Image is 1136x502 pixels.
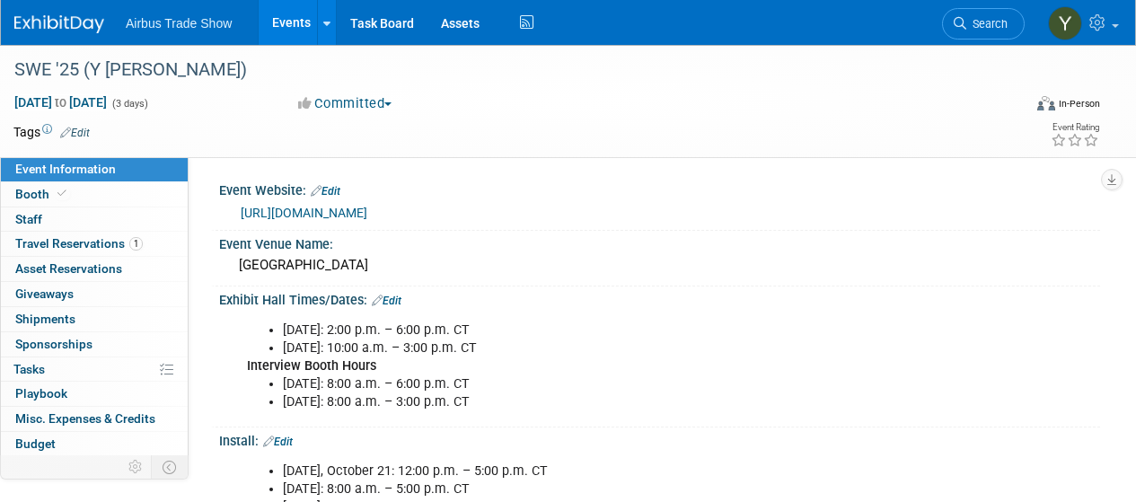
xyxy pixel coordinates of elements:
img: Format-Inperson.png [1037,96,1055,110]
li: [DATE]: 8:00 a.m. – 6:00 p.m. CT [283,375,915,393]
span: Event Information [15,162,116,176]
div: Install: [219,427,1100,451]
span: Budget [15,436,56,451]
div: Event Venue Name: [219,231,1100,253]
span: Misc. Expenses & Credits [15,411,155,426]
a: Edit [311,185,340,198]
div: Event Rating [1051,123,1099,132]
span: Travel Reservations [15,236,143,251]
a: Staff [1,207,188,232]
span: Giveaways [15,286,74,301]
button: Committed [292,94,399,113]
span: Airbus Trade Show [126,16,232,31]
li: [DATE], October 21: 12:00 p.m. – 5:00 p.m. CT [283,462,915,480]
a: [URL][DOMAIN_NAME] [241,206,367,220]
span: 1 [129,237,143,251]
li: [DATE]: 8:00 a.m. – 5:00 p.m. CT [283,480,915,498]
li: [DATE]: 8:00 a.m. – 3:00 p.m. CT [283,393,915,411]
a: Shipments [1,307,188,331]
a: Playbook [1,382,188,406]
span: Asset Reservations [15,261,122,276]
div: Exhibit Hall Times/Dates: [219,286,1100,310]
img: Yolanda Bauza [1048,6,1082,40]
div: Event Website: [219,177,1100,200]
td: Personalize Event Tab Strip [120,455,152,479]
span: Staff [15,212,42,226]
a: Giveaways [1,282,188,306]
a: Tasks [1,357,188,382]
img: ExhibitDay [14,15,104,33]
li: [DATE]: 2:00 p.m. – 6:00 p.m. CT [283,321,915,339]
a: Misc. Expenses & Credits [1,407,188,431]
b: Interview Booth Hours [247,358,376,374]
li: [DATE]: 10:00 a.m. – 3:00 p.m. CT [283,339,915,357]
div: SWE '25 (Y [PERSON_NAME]) [8,54,1008,86]
span: Tasks [13,362,45,376]
a: Sponsorships [1,332,188,357]
span: Search [966,17,1008,31]
span: [DATE] [DATE] [13,94,108,110]
a: Budget [1,432,188,456]
div: [GEOGRAPHIC_DATA] [233,251,1087,279]
a: Edit [60,127,90,139]
span: Sponsorships [15,337,92,351]
td: Toggle Event Tabs [152,455,189,479]
a: Edit [263,436,293,448]
span: Playbook [15,386,67,401]
a: Edit [372,295,401,307]
a: Asset Reservations [1,257,188,281]
a: Event Information [1,157,188,181]
i: Booth reservation complete [57,189,66,198]
span: Shipments [15,312,75,326]
span: Booth [15,187,70,201]
a: Search [942,8,1025,40]
span: to [52,95,69,110]
td: Tags [13,123,90,141]
span: (3 days) [110,98,148,110]
a: Booth [1,182,188,207]
a: Travel Reservations1 [1,232,188,256]
div: Event Format [941,93,1100,120]
div: In-Person [1058,97,1100,110]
